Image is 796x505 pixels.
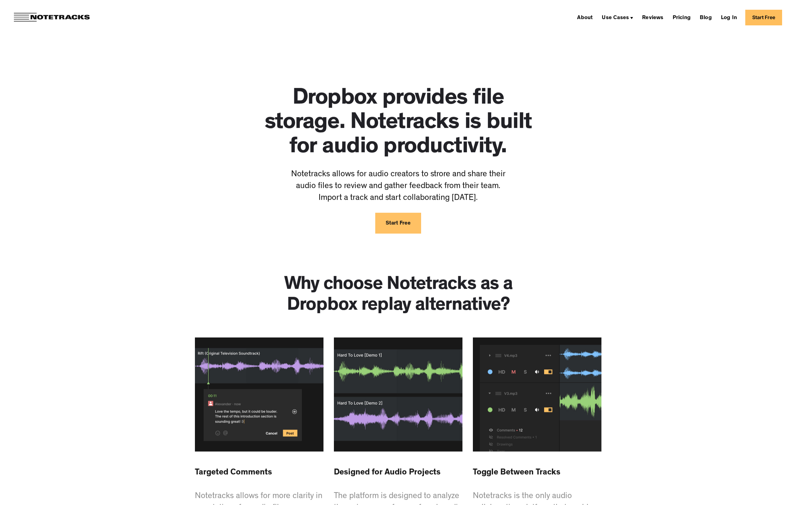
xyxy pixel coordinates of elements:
[697,12,715,23] a: Blog
[718,12,740,23] a: Log In
[375,213,421,234] a: Start Free
[251,87,546,160] h1: Dropbox provides file storage. Notetracks is built for audio productivity.
[599,12,636,23] div: Use Cases
[670,12,694,23] a: Pricing
[334,469,441,477] span: Designed for Audio Projects
[602,15,629,21] div: Use Cases
[473,469,560,477] span: Toggle Between Tracks ‍
[268,275,528,317] h3: Why choose Notetracks as a Dropbox replay alternative?
[195,469,272,477] span: Targeted Comments ‍
[745,10,782,25] a: Start Free
[639,12,666,23] a: Reviews
[574,12,596,23] a: About
[285,169,511,204] p: Notetracks allows for audio creators to strore and share their audio files to review and gather f...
